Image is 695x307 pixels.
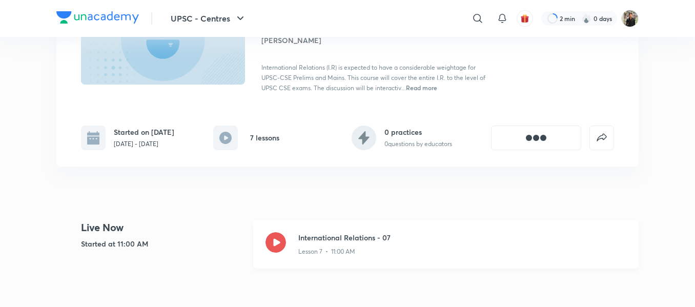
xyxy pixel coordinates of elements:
span: Read more [406,84,437,92]
p: Lesson 7 • 11:00 AM [298,247,355,256]
span: International Relations (I.R) is expected to have a considerable weightage for UPSC-CSE Prelims a... [261,64,485,92]
a: Company Logo [56,11,139,26]
h4: Live Now [81,220,245,235]
p: [DATE] - [DATE] [114,139,174,149]
h6: 7 lessons [250,132,279,143]
h4: [PERSON_NAME] [261,35,491,46]
img: streak [581,13,591,24]
a: International Relations - 07Lesson 7 • 11:00 AM [253,220,639,281]
h3: International Relations - 07 [298,232,626,243]
img: avatar [520,14,529,23]
button: false [589,126,614,150]
img: Yudhishthir [621,10,639,27]
button: [object Object] [491,126,581,150]
h6: 0 practices [384,127,452,137]
button: avatar [517,10,533,27]
img: Company Logo [56,11,139,24]
button: UPSC - Centres [165,8,253,29]
p: 0 questions by educators [384,139,452,149]
h5: Started at 11:00 AM [81,238,245,249]
h6: Started on [DATE] [114,127,174,137]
